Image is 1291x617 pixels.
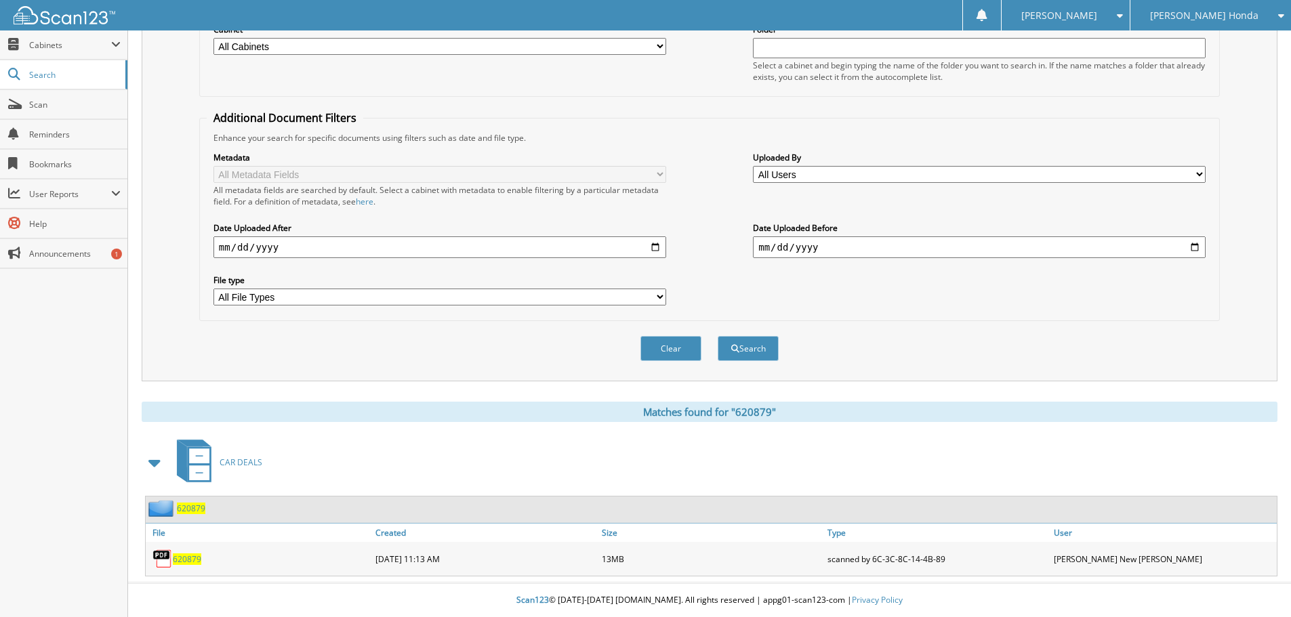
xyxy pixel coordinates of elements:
a: CAR DEALS [169,435,262,489]
div: All metadata fields are searched by default. Select a cabinet with metadata to enable filtering b... [213,184,666,207]
label: File type [213,274,666,286]
span: CAR DEALS [220,456,262,468]
span: User Reports [29,188,111,200]
a: File [146,524,372,542]
a: Privacy Policy [852,594,903,605]
a: Size [598,524,825,542]
a: User [1050,524,1277,542]
span: Bookmarks [29,158,121,170]
a: 620879 [177,503,205,514]
div: © [DATE]-[DATE] [DOMAIN_NAME]. All rights reserved | appg01-scan123-com | [128,584,1291,617]
span: Help [29,218,121,230]
div: scanned by 6C-3C-8C-14-4B-89 [824,545,1050,572]
button: Search [718,336,779,361]
label: Date Uploaded Before [753,222,1206,234]
img: PDF.png [152,549,173,569]
span: [PERSON_NAME] [1021,12,1097,20]
a: Type [824,524,1050,542]
div: [PERSON_NAME] New [PERSON_NAME] [1050,545,1277,572]
legend: Additional Document Filters [207,110,363,125]
div: Select a cabinet and begin typing the name of the folder you want to search in. If the name match... [753,60,1206,83]
a: 620879 [173,553,201,565]
button: Clear [640,336,701,361]
span: Scan [29,99,121,110]
label: Metadata [213,152,666,163]
a: here [356,196,373,207]
span: Search [29,69,119,81]
div: [DATE] 11:13 AM [372,545,598,572]
div: 13MB [598,545,825,572]
img: folder2.png [148,500,177,517]
label: Date Uploaded After [213,222,666,234]
input: end [753,236,1206,258]
div: Enhance your search for specific documents using filters such as date and file type. [207,132,1212,144]
label: Uploaded By [753,152,1206,163]
div: Matches found for "620879" [142,402,1277,422]
span: Reminders [29,129,121,140]
span: Scan123 [516,594,549,605]
span: [PERSON_NAME] Honda [1150,12,1258,20]
a: Created [372,524,598,542]
img: scan123-logo-white.svg [14,6,115,24]
div: 1 [111,249,122,259]
span: Announcements [29,248,121,259]
span: Cabinets [29,39,111,51]
input: start [213,236,666,258]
